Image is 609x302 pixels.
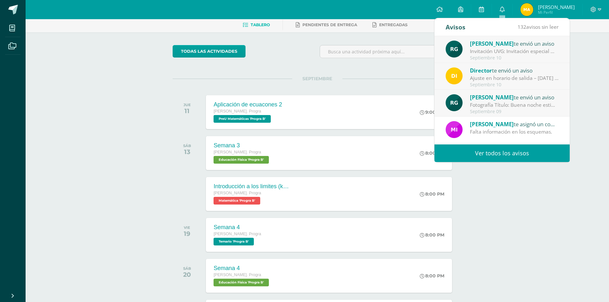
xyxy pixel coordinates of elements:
[183,107,191,115] div: 11
[214,238,254,245] span: Temario 'Progra B'
[446,94,463,111] img: 24ef3269677dd7dd963c57b86ff4a022.png
[214,265,270,272] div: Semana 4
[296,20,357,30] a: Pendientes de entrega
[470,82,559,88] div: Septiembre 10
[214,101,282,108] div: Aplicación de ecuacones 2
[243,20,270,30] a: Tablero
[251,22,270,27] span: Tablero
[446,18,465,36] div: Avisos
[214,156,269,164] span: Educación Física 'Progra B'
[183,271,191,278] div: 20
[420,232,444,238] div: 8:00 PM
[470,128,559,136] div: Falta información en los esquemas.
[183,143,191,148] div: SÁB
[538,4,575,10] span: [PERSON_NAME]
[420,150,444,156] div: 8:00 PM
[446,41,463,58] img: 24ef3269677dd7dd963c57b86ff4a022.png
[470,48,559,55] div: Invitación UVG: Invitación especial ✨ El programa Mujeres en Ingeniería – Virtual de la Universid...
[470,74,559,82] div: Ajuste en horario de salida – 12 de septiembre : Estimados Padres de Familia, Debido a las activi...
[470,120,514,128] span: [PERSON_NAME]
[434,144,570,162] a: Ver todos los avisos
[214,279,269,286] span: Educación Física 'Progra B'
[214,142,270,149] div: Semana 3
[420,273,444,279] div: 8:00 PM
[183,103,191,107] div: JUE
[420,109,444,115] div: 9:00 PM
[183,148,191,156] div: 13
[420,191,444,197] div: 8:00 PM
[470,120,559,128] div: te asignó un comentario en 'T1 Mitosis' para 'Biología'
[470,93,559,101] div: te envió un aviso
[470,39,559,48] div: te envió un aviso
[173,45,246,58] a: todas las Actividades
[214,197,260,205] span: Matemática 'Progra B'
[214,273,261,277] span: [PERSON_NAME]. Progra
[470,94,514,101] span: [PERSON_NAME]
[184,230,190,237] div: 19
[520,3,533,16] img: 7fea129d7c0d4efd7cf906ad518a4bfd.png
[518,23,558,30] span: avisos sin leer
[470,40,514,47] span: [PERSON_NAME]
[518,23,526,30] span: 132
[470,66,559,74] div: te envió un aviso
[372,20,408,30] a: Entregadas
[320,45,462,58] input: Busca una actividad próxima aquí...
[214,191,261,195] span: [PERSON_NAME]. Progra
[470,101,559,109] div: Fotografía Título: Buena noche estimados estudiantes, espero que se encuentren bien. Les recuerdo...
[214,115,271,123] span: PreU Matemáticas 'Progra B'
[214,232,261,236] span: [PERSON_NAME]. Progra
[214,224,261,231] div: Semana 4
[184,225,190,230] div: VIE
[446,67,463,84] img: f0b35651ae50ff9c693c4cbd3f40c4bb.png
[470,109,559,114] div: Septiembre 09
[214,109,261,113] span: [PERSON_NAME]. Progra
[379,22,408,27] span: Entregadas
[292,76,342,81] span: SEPTIEMBRE
[214,183,290,190] div: Introducción a los limites (khan)
[538,10,575,15] span: Mi Perfil
[470,67,492,74] span: Director
[214,150,261,154] span: [PERSON_NAME]. Progra
[302,22,357,27] span: Pendientes de entrega
[183,266,191,271] div: SÁB
[470,55,559,61] div: Septiembre 10
[446,121,463,138] img: e71b507b6b1ebf6fbe7886fc31de659d.png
